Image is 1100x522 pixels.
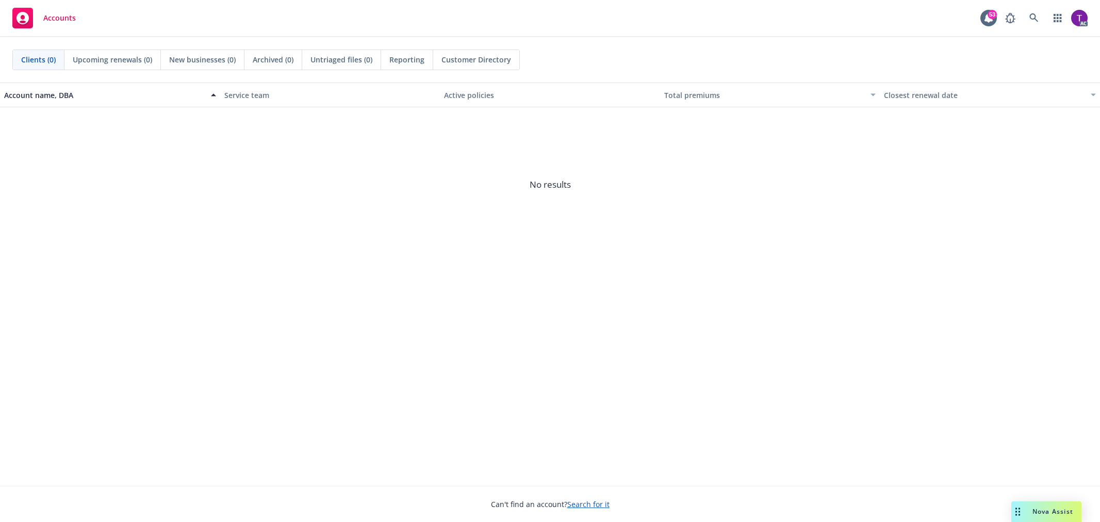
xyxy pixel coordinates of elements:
[880,83,1100,107] button: Closest renewal date
[253,54,293,65] span: Archived (0)
[4,90,205,101] div: Account name, DBA
[567,499,610,509] a: Search for it
[1024,8,1044,28] a: Search
[1047,8,1068,28] a: Switch app
[664,90,865,101] div: Total premiums
[220,83,440,107] button: Service team
[444,90,656,101] div: Active policies
[73,54,152,65] span: Upcoming renewals (0)
[441,54,511,65] span: Customer Directory
[1011,501,1024,522] div: Drag to move
[660,83,880,107] button: Total premiums
[440,83,660,107] button: Active policies
[884,90,1085,101] div: Closest renewal date
[1000,8,1021,28] a: Report a Bug
[389,54,424,65] span: Reporting
[1032,507,1073,516] span: Nova Assist
[491,499,610,510] span: Can't find an account?
[1011,501,1081,522] button: Nova Assist
[1071,10,1088,26] img: photo
[169,54,236,65] span: New businesses (0)
[43,14,76,22] span: Accounts
[8,4,80,32] a: Accounts
[21,54,56,65] span: Clients (0)
[988,10,997,19] div: 53
[224,90,436,101] div: Service team
[310,54,372,65] span: Untriaged files (0)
